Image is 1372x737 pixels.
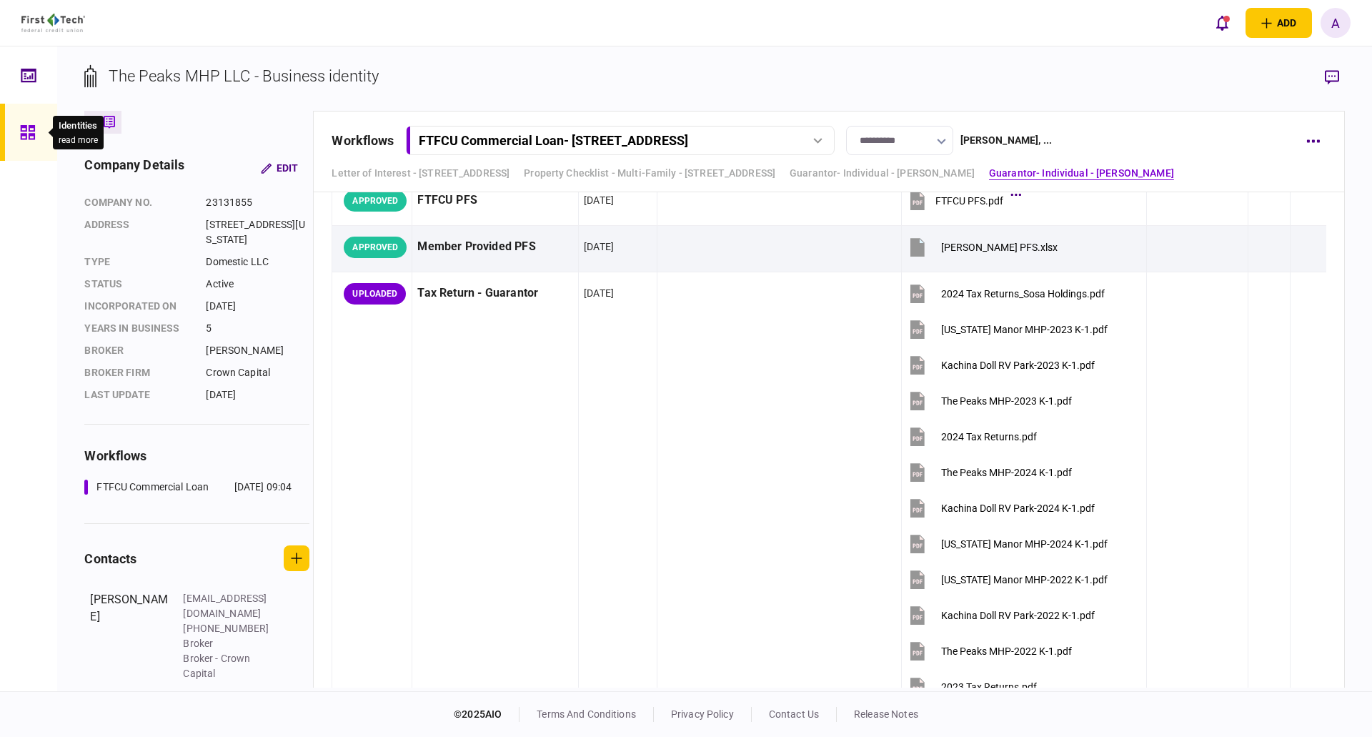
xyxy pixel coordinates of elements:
div: FTFCU Commercial Loan - [STREET_ADDRESS] [419,133,688,148]
button: Kachina Doll RV Park-2024 K-1.pdf [907,492,1095,524]
div: FTFCU Commercial Loan [96,480,209,495]
div: The Peaks MHP-2024 K-1.pdf [941,467,1072,478]
button: read more [59,135,98,145]
div: [DATE] [584,286,614,300]
a: contact us [769,708,819,720]
div: Domestic LLC [206,254,309,269]
div: Broker [84,343,192,358]
a: terms and conditions [537,708,636,720]
button: A [1321,8,1351,38]
a: Letter of Interest - [STREET_ADDRESS] [332,166,509,181]
button: Arizona Manor MHP-2023 K-1.pdf [907,313,1108,345]
div: UPLOADED [344,283,406,305]
div: Kachina Doll RV Park-2024 K-1.pdf [941,503,1095,514]
div: © 2025 AIO [454,707,520,722]
div: contacts [84,549,136,568]
div: workflows [84,446,309,465]
button: Kachina Doll RV Park-2023 K-1.pdf [907,349,1095,381]
div: 23131855 [206,195,309,210]
div: Kachina Doll RV Park-2023 K-1.pdf [941,360,1095,371]
div: [DATE] [584,193,614,207]
button: The Peaks MHP-2022 K-1.pdf [907,635,1072,667]
div: The Peaks MHP-2023 K-1.pdf [941,395,1072,407]
div: 2024 Tax Returns_Sosa Holdings.pdf [941,288,1105,300]
div: Identities [59,119,98,133]
div: [PHONE_NUMBER] [183,621,276,636]
div: The Peaks MHP LLC - Business identity [109,64,379,88]
div: [DATE] [584,239,614,254]
button: 2024 Tax Returns_Sosa Holdings.pdf [907,277,1105,310]
div: Arizona Manor MHP-2024 K-1.pdf [941,538,1108,550]
div: 2024 Tax Returns.pdf [941,431,1037,442]
button: Arizona Manor MHP-2022 K-1.pdf [907,563,1108,595]
div: The Peaks MHP-2022 K-1.pdf [941,646,1072,657]
div: FTFCU PFS [417,184,573,217]
div: APPROVED [344,237,407,258]
div: Kachina Doll RV Park-2022 K-1.pdf [941,610,1095,621]
div: 2023 Tax Returns.pdf [941,681,1037,693]
div: Member Provided PFS [417,231,573,263]
div: broker firm [84,365,192,380]
div: [PERSON_NAME] [90,591,169,681]
button: The Peaks MHP-2024 K-1.pdf [907,456,1072,488]
a: Guarantor- Individual - [PERSON_NAME] [790,166,975,181]
div: company no. [84,195,192,210]
button: open adding identity options [1246,8,1312,38]
button: FTFCU Commercial Loan- [STREET_ADDRESS] [406,126,835,155]
div: status [84,277,192,292]
button: Edit [249,155,309,181]
button: The Peaks MHP-2023 K-1.pdf [907,385,1072,417]
div: Arizona Manor MHP-2023 K-1.pdf [941,324,1108,335]
button: 2023 Tax Returns.pdf [907,671,1037,703]
div: Crown Capital [206,365,309,380]
button: Arizona Manor MHP-2024 K-1.pdf [907,528,1108,560]
button: 2024 Tax Returns.pdf [907,420,1037,452]
div: Arizona Manor MHP-2022 K-1.pdf [941,574,1108,585]
div: Broker - Crown Capital [183,651,276,681]
div: Cristian Sosa PFS.xlsx [941,242,1058,253]
a: FTFCU Commercial Loan[DATE] 09:04 [84,480,292,495]
div: [STREET_ADDRESS][US_STATE] [206,217,309,247]
div: [EMAIL_ADDRESS][DOMAIN_NAME] [183,591,276,621]
div: Type [84,254,192,269]
div: APPROVED [344,190,407,212]
button: open notifications list [1207,8,1237,38]
img: client company logo [21,14,85,32]
button: Cristian Sosa PFS.xlsx [907,231,1058,263]
a: release notes [854,708,918,720]
div: [PERSON_NAME] [206,343,309,358]
div: [PERSON_NAME] , ... [960,133,1052,148]
div: address [84,217,192,247]
div: last update [84,387,192,402]
div: Active [206,277,309,292]
button: FTFCU PFS.pdf [907,184,1018,217]
div: company details [84,155,184,181]
div: [DATE] 09:04 [234,480,292,495]
div: years in business [84,321,192,336]
div: Tax Return - Guarantor [417,277,573,310]
div: workflows [332,131,394,150]
button: Kachina Doll RV Park-2022 K-1.pdf [907,599,1095,631]
div: [DATE] [206,299,309,314]
div: FTFCU PFS.pdf [935,195,1003,207]
a: Guarantor- Individual - [PERSON_NAME] [989,166,1174,181]
a: Property Checklist - Multi-Family - [STREET_ADDRESS] [524,166,775,181]
div: Broker [183,636,276,651]
div: [DATE] [206,387,309,402]
div: incorporated on [84,299,192,314]
div: 5 [206,321,309,336]
a: privacy policy [671,708,734,720]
